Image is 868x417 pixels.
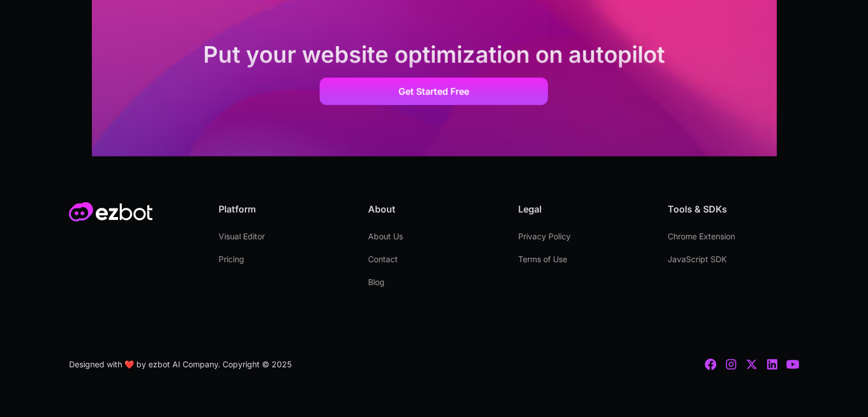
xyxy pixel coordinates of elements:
a: Terms of Use [518,248,567,271]
a: Contact [368,248,398,271]
div: Designed with ❤️ by ezbot AI Company. Copyright © 2025 [69,358,292,371]
a: Chrome Extension [668,225,735,248]
a: JavaScript SDK [668,248,726,271]
div: Legal [518,202,649,216]
div: About [368,202,499,216]
a: Blog [368,271,385,294]
a: Privacy Policy [518,225,571,248]
a: Visual Editor [219,225,265,248]
a: Pricing [219,248,244,271]
div: Platform [219,202,350,216]
a: Get Started Free [320,78,548,105]
div: Tools & SDKs [668,202,799,216]
strong: Put your website optimization on autopilot [203,41,665,69]
a: About Us [368,225,403,248]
